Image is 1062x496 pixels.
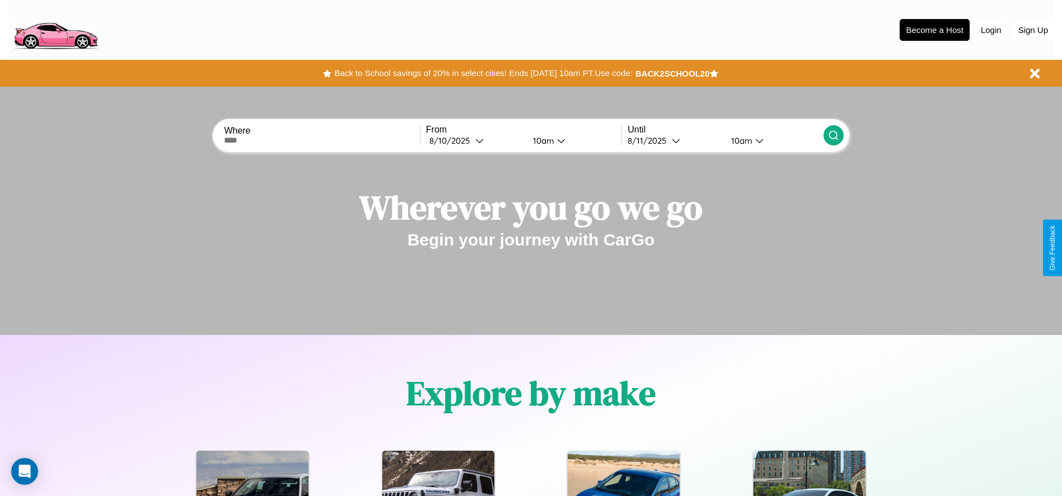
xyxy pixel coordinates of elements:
[406,370,656,416] h1: Explore by make
[1013,20,1054,40] button: Sign Up
[1049,225,1056,271] div: Give Feedback
[426,135,524,147] button: 8/10/2025
[726,135,755,146] div: 10am
[722,135,824,147] button: 10am
[11,458,38,485] div: Open Intercom Messenger
[628,125,823,135] label: Until
[426,125,621,135] label: From
[524,135,622,147] button: 10am
[635,69,710,78] b: BACK2SCHOOL20
[975,20,1007,40] button: Login
[628,135,672,146] div: 8 / 11 / 2025
[527,135,557,146] div: 10am
[331,65,635,81] button: Back to School savings of 20% in select cities! Ends [DATE] 10am PT.Use code:
[224,126,419,136] label: Where
[900,19,970,41] button: Become a Host
[429,135,475,146] div: 8 / 10 / 2025
[8,6,102,52] img: logo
